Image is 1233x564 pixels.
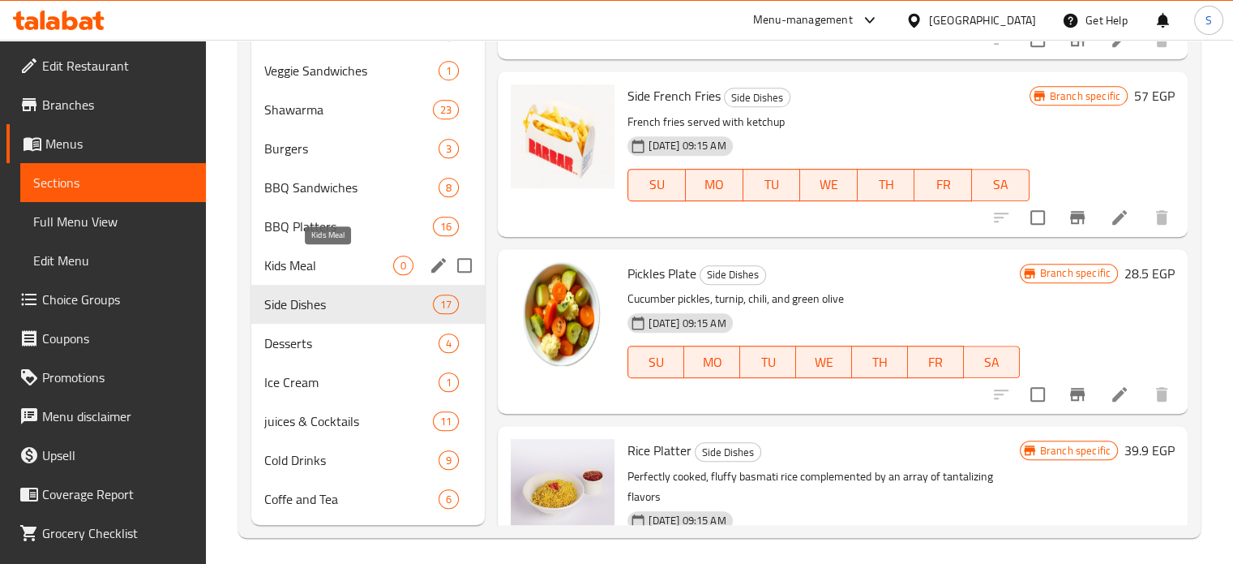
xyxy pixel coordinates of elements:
a: Sections [20,163,206,202]
p: Cucumber pickles, turnip, chili, and green olive [627,289,1019,309]
span: Side Dishes [696,443,760,462]
a: Menu disclaimer [6,397,206,436]
span: TH [864,173,909,196]
div: Shawarma23 [251,90,486,129]
button: WE [800,169,858,201]
button: WE [796,346,852,378]
span: [DATE] 09:15 AM [642,513,732,528]
span: Kids Meal [264,256,394,275]
span: MO [692,173,737,196]
span: Side Dishes [700,265,765,284]
a: Edit Menu [20,241,206,280]
span: 8 [439,180,458,196]
span: 17 [434,297,458,312]
img: Pickles Plate [511,262,614,366]
img: Rice Platter [511,439,614,543]
span: [DATE] 09:15 AM [642,316,732,331]
button: TU [740,346,796,378]
span: Coffe and Tea [264,489,439,509]
span: Edit Menu [33,251,193,270]
span: SU [635,173,679,196]
button: delete [1142,198,1181,237]
span: 1 [439,375,458,390]
div: items [433,295,459,314]
div: items [393,256,413,275]
span: 23 [434,102,458,118]
div: Veggie Sandwiches1 [251,51,486,90]
span: Branches [42,95,193,114]
button: MO [686,169,743,201]
a: Branches [6,85,206,124]
a: Upsell [6,436,206,475]
img: Side French Fries [511,84,614,188]
span: 9 [439,453,458,468]
span: TU [750,173,794,196]
span: Edit Restaurant [42,56,193,75]
div: Ice Cream [264,372,439,392]
div: juices & Cocktails11 [251,402,486,441]
div: Shawarma [264,100,434,119]
span: 4 [439,336,458,351]
button: Branch-specific-item [1058,375,1097,414]
span: WE [803,351,846,374]
div: BBQ Sandwiches8 [251,168,486,207]
span: SA [970,351,1013,374]
span: BBQ Platters [264,217,434,236]
span: Branch specific [1043,88,1127,104]
span: Menu disclaimer [42,407,193,426]
span: Select to update [1021,200,1055,235]
span: Select to update [1021,377,1055,411]
div: Side Dishes [264,295,434,314]
span: TH [858,351,901,374]
button: SA [972,169,1030,201]
div: Kids Meal0edit [251,246,486,285]
div: items [439,450,459,470]
div: Burgers3 [251,129,486,168]
a: Promotions [6,358,206,397]
span: 3 [439,141,458,157]
button: SA [964,346,1020,378]
span: Pickles Plate [627,261,696,286]
div: items [433,100,459,119]
div: BBQ Platters16 [251,207,486,246]
span: Sections [33,173,193,192]
a: Edit menu item [1110,208,1129,227]
span: 1 [439,63,458,79]
div: Side Dishes [700,265,766,285]
div: Ice Cream1 [251,363,486,402]
span: TU [747,351,790,374]
div: items [433,217,459,236]
a: Full Menu View [20,202,206,241]
a: Edit Restaurant [6,46,206,85]
span: juices & Cocktails [264,411,434,431]
div: items [439,61,459,80]
div: Cold Drinks9 [251,441,486,480]
span: Rice Platter [627,438,691,463]
div: Side Dishes [695,442,761,462]
button: MO [684,346,740,378]
span: 6 [439,492,458,507]
a: Coverage Report [6,475,206,514]
button: SU [627,346,684,378]
span: FR [921,173,965,196]
button: delete [1142,375,1181,414]
span: SU [635,351,678,374]
div: Side Dishes [724,88,790,107]
button: Branch-specific-item [1058,198,1097,237]
button: TU [743,169,801,201]
h6: 39.9 EGP [1124,439,1175,462]
div: items [439,372,459,392]
span: BBQ Sandwiches [264,178,439,197]
span: Promotions [42,368,193,387]
span: MO [691,351,734,374]
div: items [433,411,459,431]
span: WE [807,173,851,196]
button: TH [858,169,915,201]
span: Upsell [42,446,193,465]
div: Side Dishes17 [251,285,486,324]
span: Cold Drinks [264,450,439,470]
div: items [439,334,459,353]
span: 0 [394,258,413,273]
